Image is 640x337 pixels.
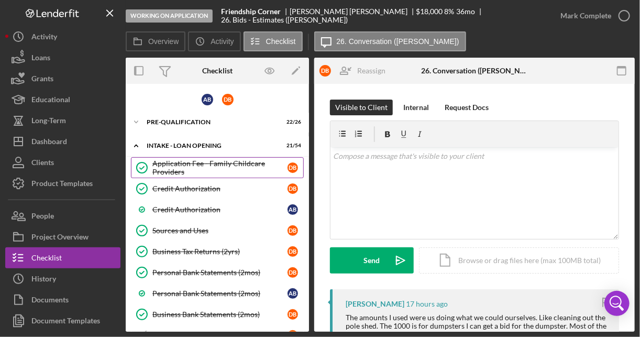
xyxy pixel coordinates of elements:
[288,309,298,320] div: D B
[604,291,630,316] div: Open Intercom Messenger
[152,310,288,319] div: Business Bank Statements (2mos)
[337,37,459,46] label: 26. Conversation ([PERSON_NAME])
[406,300,448,308] time: 2025-09-26 00:31
[314,60,396,81] button: DBReassign
[421,67,528,75] div: 26. Conversation ([PERSON_NAME])
[31,173,93,197] div: Product Templates
[152,247,288,256] div: Business Tax Returns (2yrs)
[152,184,288,193] div: Credit Authorization
[222,94,234,105] div: D B
[5,152,120,173] button: Clients
[330,247,414,274] button: Send
[152,226,288,235] div: Sources and Uses
[290,7,416,16] div: [PERSON_NAME] [PERSON_NAME]
[152,205,288,214] div: Credit Authorization
[5,68,120,89] button: Grants
[5,205,120,226] button: People
[314,31,466,51] button: 26. Conversation ([PERSON_NAME])
[131,199,304,220] a: Credit AuthorizationAB
[5,47,120,68] button: Loans
[560,5,611,26] div: Mark Complete
[152,159,288,176] div: Application Fee - Family Childcare Providers
[131,157,304,178] a: Application Fee - Family Childcare ProvidersDB
[282,143,301,149] div: 21 / 54
[244,31,303,51] button: Checklist
[221,16,348,24] div: 26. Bids - Estimates ([PERSON_NAME])
[188,31,240,51] button: Activity
[5,173,120,194] a: Product Templates
[5,289,120,310] button: Documents
[288,288,298,299] div: A B
[148,37,179,46] label: Overview
[31,268,56,292] div: History
[5,268,120,289] button: History
[31,47,50,71] div: Loans
[31,226,89,250] div: Project Overview
[288,246,298,257] div: D B
[31,205,54,229] div: People
[31,89,70,113] div: Educational
[211,37,234,46] label: Activity
[288,204,298,215] div: A B
[31,289,69,313] div: Documents
[5,131,120,152] button: Dashboard
[126,31,185,51] button: Overview
[131,283,304,304] a: Personal Bank Statements (2mos)AB
[403,100,429,115] div: Internal
[131,178,304,199] a: Credit AuthorizationDB
[31,68,53,92] div: Grants
[152,289,288,298] div: Personal Bank Statements (2mos)
[5,89,120,110] button: Educational
[5,110,120,131] button: Long-Term
[221,7,281,16] b: Friendship Corner
[445,100,489,115] div: Request Docs
[31,247,62,271] div: Checklist
[147,143,275,149] div: INTAKE - LOAN OPENING
[335,100,388,115] div: Visible to Client
[330,100,393,115] button: Visible to Client
[282,119,301,125] div: 22 / 26
[416,7,443,16] span: $18,000
[550,5,635,26] button: Mark Complete
[288,183,298,194] div: D B
[131,262,304,283] a: Personal Bank Statements (2mos)DB
[202,67,233,75] div: Checklist
[131,241,304,262] a: Business Tax Returns (2yrs)DB
[126,9,213,23] div: Working on Application
[31,152,54,176] div: Clients
[5,26,120,47] button: Activity
[131,220,304,241] a: Sources and UsesDB
[31,310,100,334] div: Document Templates
[319,65,331,77] div: D B
[31,26,57,50] div: Activity
[5,247,120,268] button: Checklist
[364,247,380,274] div: Send
[266,37,296,46] label: Checklist
[357,60,385,81] div: Reassign
[31,110,66,134] div: Long-Term
[346,300,404,308] div: [PERSON_NAME]
[439,100,494,115] button: Request Docs
[5,226,120,247] a: Project Overview
[147,119,275,125] div: Pre-Qualification
[456,7,475,16] div: 36 mo
[5,310,120,331] button: Document Templates
[288,225,298,236] div: D B
[288,162,298,173] div: D B
[445,7,455,16] div: 8 %
[202,94,213,105] div: A B
[288,267,298,278] div: D B
[31,131,67,155] div: Dashboard
[398,100,434,115] button: Internal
